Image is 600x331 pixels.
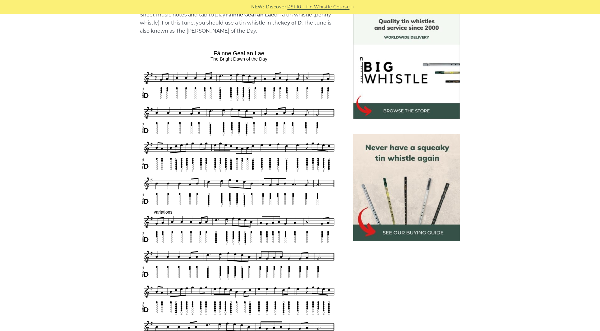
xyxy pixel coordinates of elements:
[225,12,274,18] strong: Fáinne Geal an Lae
[266,3,287,11] span: Discover
[353,134,460,241] img: tin whistle buying guide
[140,11,338,35] p: Sheet music notes and tab to play on a tin whistle (penny whistle). For this tune, you should use...
[353,12,460,119] img: BigWhistle Tin Whistle Store
[281,20,302,26] strong: key of D
[288,3,350,11] a: PST10 - Tin Whistle Course
[252,3,264,11] span: NEW:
